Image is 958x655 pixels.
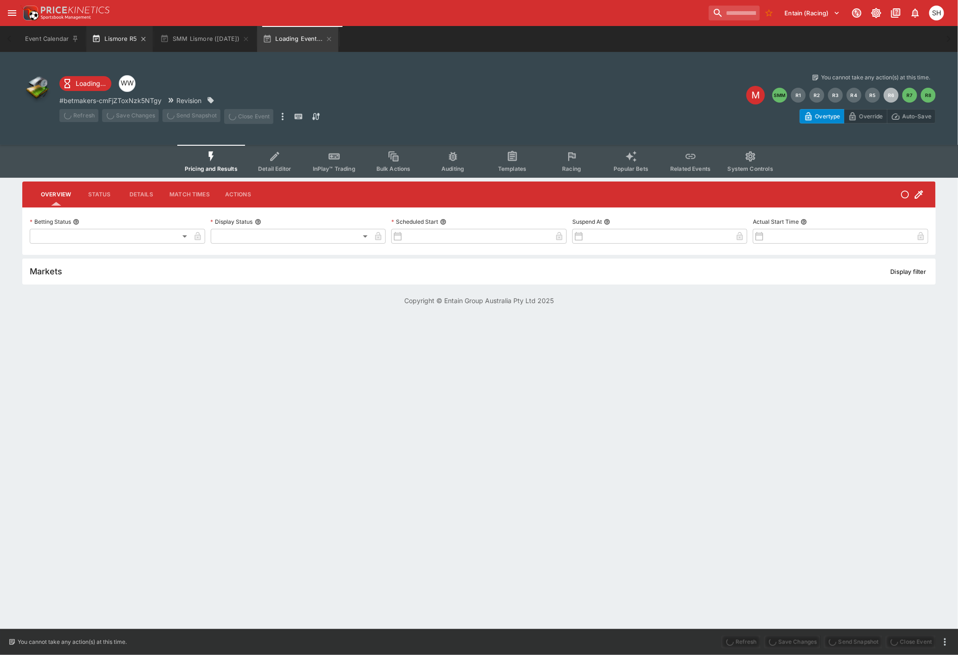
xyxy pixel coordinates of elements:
p: Override [859,111,883,121]
button: R3 [828,88,843,103]
button: R4 [847,88,861,103]
h5: Markets [30,266,62,277]
p: Overtype [815,111,840,121]
button: SMM Lismore ([DATE]) [155,26,255,52]
p: Suspend At [572,218,602,226]
p: Loading... [76,78,106,88]
div: Event type filters [177,145,781,178]
nav: pagination navigation [772,88,936,103]
button: Notifications [907,5,924,21]
p: Actual Start Time [753,218,799,226]
div: Start From [800,109,936,123]
span: Racing [562,165,581,172]
button: Event Calendar [19,26,84,52]
span: InPlay™ Trading [313,165,356,172]
button: Lismore R5 [86,26,153,52]
button: Actions [217,183,259,206]
button: R2 [809,88,824,103]
span: Related Events [670,165,711,172]
button: Details [120,183,162,206]
p: You cannot take any action(s) at this time. [18,638,127,646]
p: Auto-Save [902,111,932,121]
button: Auto-Save [887,109,936,123]
button: Documentation [887,5,904,21]
img: Sportsbook Management [41,15,91,19]
button: R5 [865,88,880,103]
button: Match Times [162,183,217,206]
span: Detail Editor [258,165,291,172]
div: William Wallace [119,75,136,92]
p: Betting Status [30,218,71,226]
span: System Controls [728,165,773,172]
button: SMM [772,88,787,103]
button: Select Tenant [779,6,846,20]
p: Scheduled Start [391,218,438,226]
button: Override [844,109,887,123]
p: Copy To Clipboard [59,96,162,105]
button: Betting Status [73,219,79,225]
button: R6 [884,88,899,103]
div: Edit Meeting [746,86,765,104]
button: Actual Start Time [801,219,807,225]
button: more [277,109,288,124]
button: Scott Hunt [926,3,947,23]
button: Overview [33,183,78,206]
button: Display Status [255,219,261,225]
button: more [939,636,951,648]
img: other.png [22,73,52,103]
p: Display Status [211,218,253,226]
button: Overtype [800,109,844,123]
span: Auditing [441,165,464,172]
button: Connected to PK [848,5,865,21]
button: No Bookmarks [762,6,777,20]
span: Bulk Actions [376,165,411,172]
button: Scheduled Start [440,219,447,225]
div: Scott Hunt [929,6,944,20]
input: search [709,6,760,20]
span: Templates [498,165,526,172]
img: PriceKinetics [41,6,110,13]
button: Suspend At [604,219,610,225]
p: Revision [176,96,201,105]
button: Loading Event... [257,26,338,52]
img: PriceKinetics Logo [20,4,39,22]
button: R1 [791,88,806,103]
span: Popular Bets [614,165,648,172]
button: Status [78,183,120,206]
button: Display filter [885,264,932,279]
button: open drawer [4,5,20,21]
span: Pricing and Results [185,165,238,172]
button: R7 [902,88,917,103]
p: You cannot take any action(s) at this time. [821,73,930,82]
button: Toggle light/dark mode [868,5,885,21]
button: R8 [921,88,936,103]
